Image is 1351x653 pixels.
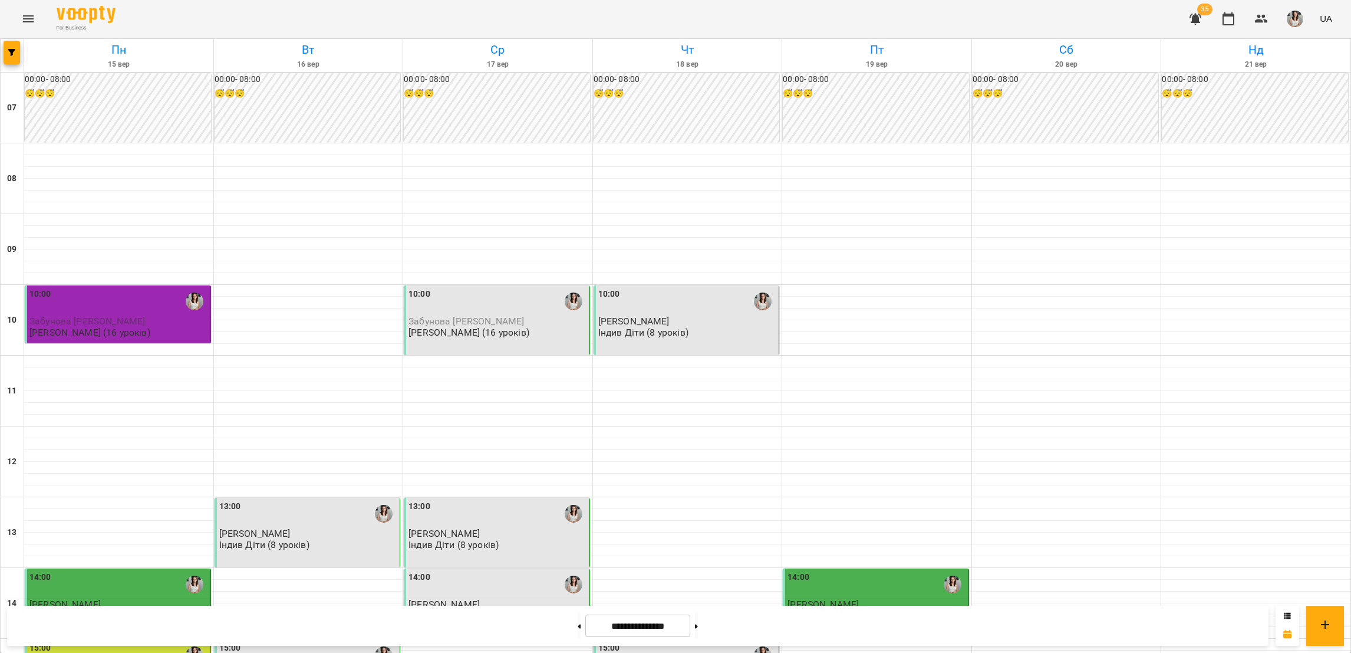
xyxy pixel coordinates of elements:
button: UA [1315,8,1337,29]
h6: 😴😴😴 [25,87,211,100]
label: 13:00 [408,500,430,513]
h6: 00:00 - 08:00 [25,73,211,86]
h6: 😴😴😴 [783,87,969,100]
h6: 18 вер [595,59,780,70]
h6: 00:00 - 08:00 [783,73,969,86]
p: [PERSON_NAME] (16 уроків) [29,327,150,337]
img: Вікторія Якимечко [186,576,203,593]
h6: 08 [7,172,17,185]
img: Вікторія Якимечко [944,576,961,593]
label: 10:00 [408,288,430,301]
label: 14:00 [29,571,51,584]
h6: 00:00 - 08:00 [215,73,401,86]
button: Menu [14,5,42,33]
span: [PERSON_NAME] [598,316,670,327]
label: 10:00 [598,288,620,301]
h6: 😴😴😴 [1162,87,1348,100]
span: For Business [57,24,116,32]
h6: 😴😴😴 [973,87,1159,100]
h6: Пн [26,41,212,59]
label: 10:00 [29,288,51,301]
img: Вікторія Якимечко [565,293,582,310]
img: 2a7e41675b8cddfc6659cbc34865a559.png [1287,11,1303,27]
span: [PERSON_NAME] [408,528,480,539]
span: Забунова [PERSON_NAME] [408,316,524,327]
span: UA [1320,12,1332,25]
img: Вікторія Якимечко [565,505,582,523]
h6: 00:00 - 08:00 [404,73,590,86]
label: 14:00 [408,571,430,584]
h6: 00:00 - 08:00 [1162,73,1348,86]
h6: 😴😴😴 [215,87,401,100]
img: Вікторія Якимечко [754,293,772,310]
img: Вікторія Якимечко [565,576,582,593]
h6: 15 вер [26,59,212,70]
h6: 21 вер [1163,59,1349,70]
img: Вікторія Якимечко [375,505,393,523]
h6: 12 [7,455,17,468]
h6: 😴😴😴 [594,87,780,100]
h6: 14 [7,597,17,610]
h6: 20 вер [974,59,1159,70]
h6: 10 [7,314,17,327]
span: [PERSON_NAME] [219,528,291,539]
h6: Сб [974,41,1159,59]
h6: Вт [216,41,401,59]
h6: 09 [7,243,17,256]
p: Індив Діти (8 уроків) [598,327,688,337]
h6: 00:00 - 08:00 [973,73,1159,86]
h6: 19 вер [784,59,970,70]
p: [PERSON_NAME] (16 уроків) [408,327,529,337]
p: Індив Діти (8 уроків) [408,540,499,550]
h6: 16 вер [216,59,401,70]
span: 35 [1197,4,1212,15]
h6: Чт [595,41,780,59]
p: Індив Діти (8 уроків) [219,540,309,550]
h6: 😴😴😴 [404,87,590,100]
h6: 13 [7,526,17,539]
h6: Пт [784,41,970,59]
h6: 17 вер [405,59,591,70]
img: Вікторія Якимечко [186,293,203,310]
h6: 00:00 - 08:00 [594,73,780,86]
h6: Ср [405,41,591,59]
h6: 07 [7,101,17,114]
label: 14:00 [787,571,809,584]
span: Забунова [PERSON_NAME] [29,316,145,327]
h6: Нд [1163,41,1349,59]
img: Voopty Logo [57,6,116,23]
label: 13:00 [219,500,241,513]
h6: 11 [7,385,17,398]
